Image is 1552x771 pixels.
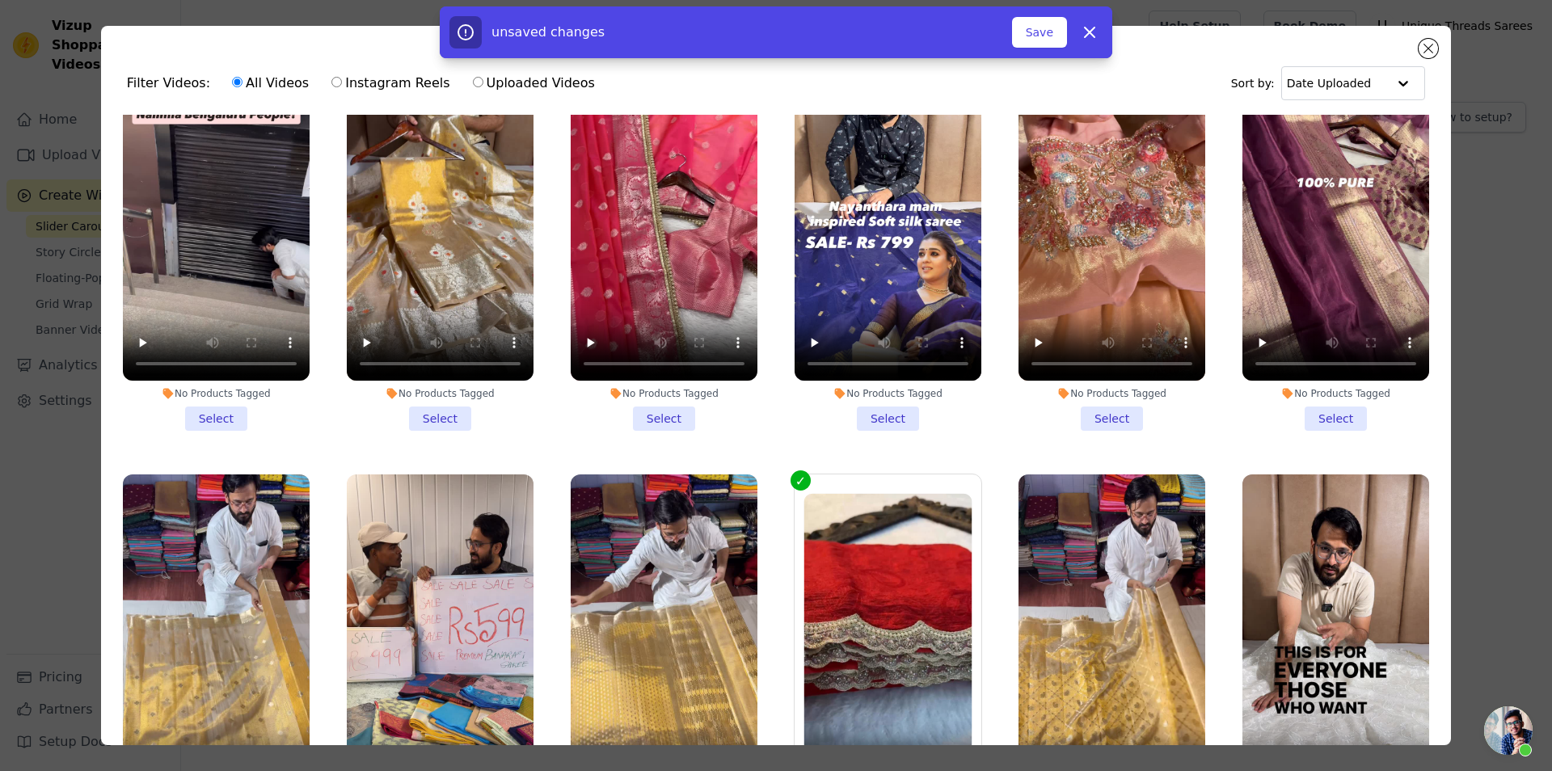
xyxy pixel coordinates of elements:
label: Instagram Reels [331,73,450,94]
div: Open chat [1484,706,1533,755]
label: All Videos [231,73,310,94]
div: Sort by: [1231,66,1426,100]
label: Uploaded Videos [472,73,596,94]
span: unsaved changes [491,24,605,40]
div: No Products Tagged [347,387,533,400]
div: No Products Tagged [571,387,757,400]
div: No Products Tagged [123,387,310,400]
div: No Products Tagged [795,387,981,400]
div: Filter Videos: [127,65,604,102]
div: No Products Tagged [1242,387,1429,400]
button: Save [1012,17,1067,48]
div: No Products Tagged [1018,387,1205,400]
